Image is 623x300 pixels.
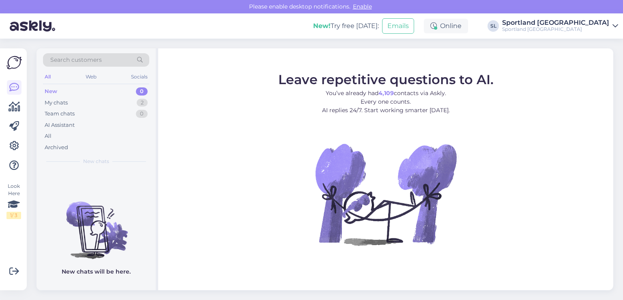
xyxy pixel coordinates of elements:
span: Search customers [50,56,102,64]
div: Sportland [GEOGRAPHIC_DATA] [502,26,609,33]
div: SL [488,20,499,32]
p: New chats will be here. [62,267,131,276]
b: 4,109 [378,89,394,96]
button: Emails [382,18,414,34]
div: Socials [129,72,149,82]
div: All [45,132,52,140]
div: 2 [137,99,148,107]
div: Look Here [6,183,21,219]
div: New [45,87,57,96]
div: Archived [45,143,68,152]
span: New chats [83,158,109,165]
div: All [43,72,52,82]
b: New! [313,22,331,30]
img: Askly Logo [6,55,22,70]
div: My chats [45,99,68,107]
span: Enable [350,3,374,10]
div: 0 [136,87,148,96]
div: Try free [DATE]: [313,21,379,31]
a: Sportland [GEOGRAPHIC_DATA]Sportland [GEOGRAPHIC_DATA] [502,20,618,33]
img: No Chat active [313,121,459,267]
div: Web [84,72,98,82]
div: Sportland [GEOGRAPHIC_DATA] [502,20,609,26]
div: Online [424,19,468,33]
div: Team chats [45,110,75,118]
div: 0 [136,110,148,118]
span: Leave repetitive questions to AI. [278,71,494,87]
img: No chats [37,187,156,260]
p: You’ve already had contacts via Askly. Every one counts. AI replies 24/7. Start working smarter [... [278,89,494,114]
div: 1 / 3 [6,212,21,219]
div: AI Assistant [45,121,75,129]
